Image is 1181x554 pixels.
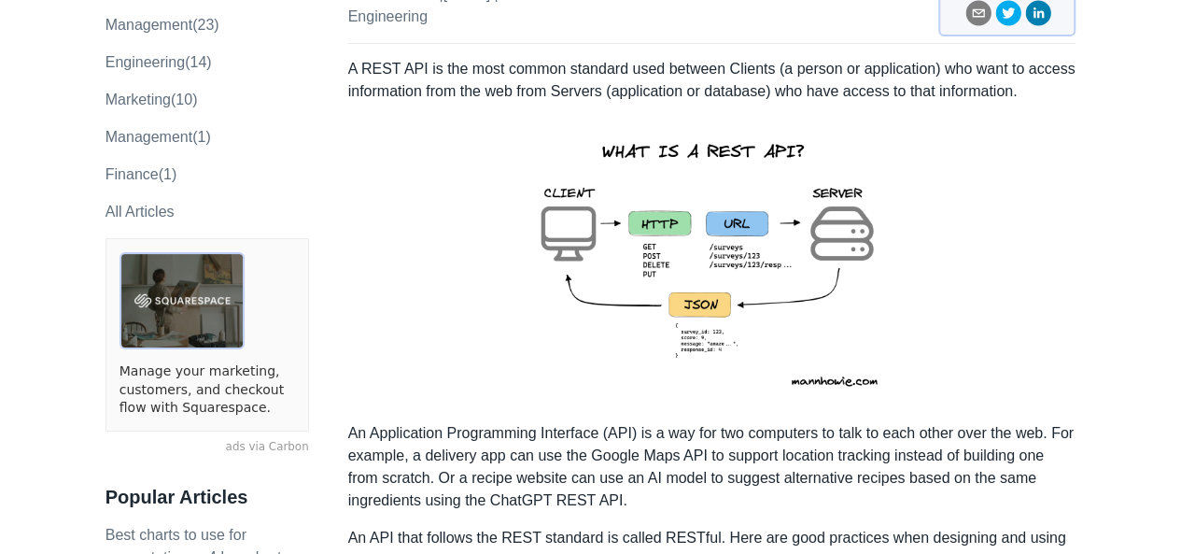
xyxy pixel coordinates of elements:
[348,58,1076,103] p: A REST API is the most common standard used between Clients (a person or application) who want to...
[105,166,176,182] a: Finance(1)
[105,439,309,456] a: ads via Carbon
[507,118,916,407] img: rest-api
[120,362,295,418] a: Manage your marketing, customers, and checkout flow with Squarespace.
[105,92,198,107] a: marketing(10)
[348,8,428,24] a: engineering
[105,54,212,70] a: engineering(14)
[105,17,219,33] a: management(23)
[105,204,175,220] a: All Articles
[120,252,245,349] img: ads via Carbon
[105,486,309,509] h3: Popular Articles
[348,422,1076,512] p: An Application Programming Interface (API) is a way for two computers to talk to each other over ...
[105,129,211,145] a: Management(1)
